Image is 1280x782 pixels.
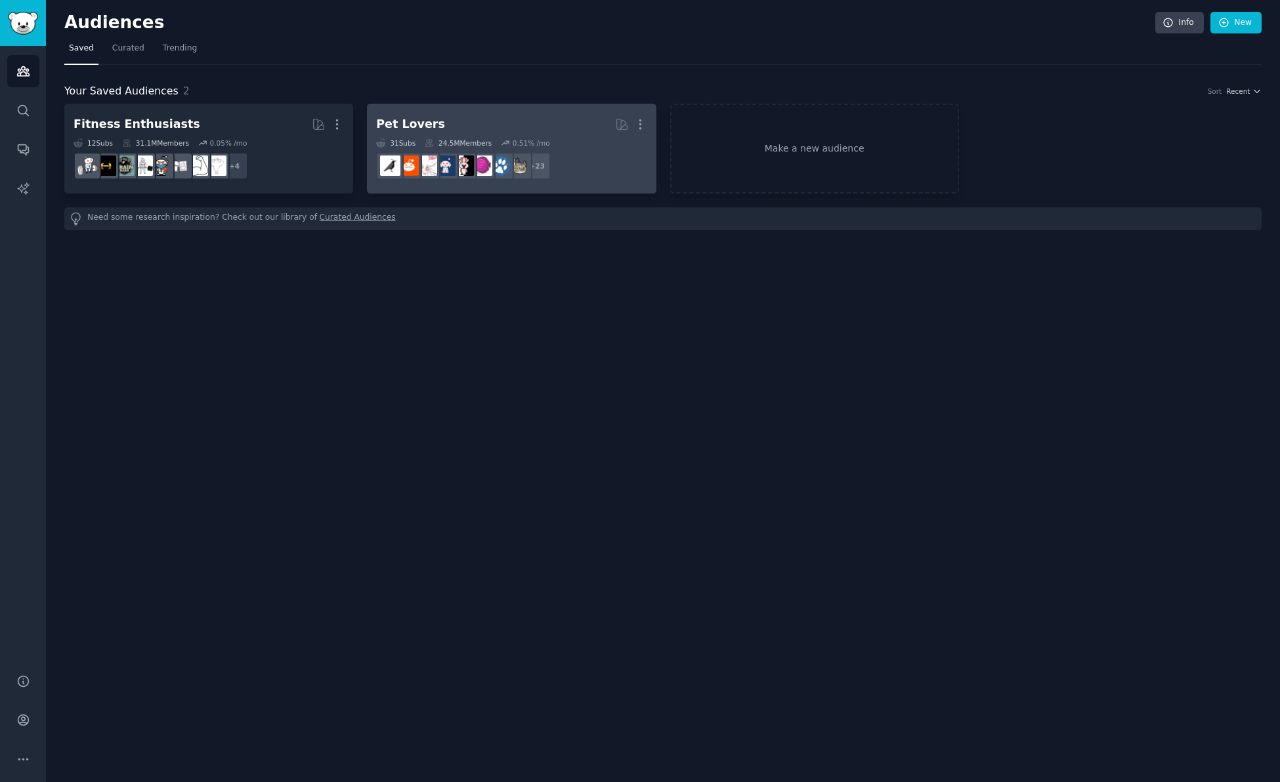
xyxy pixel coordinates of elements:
[1226,87,1262,96] button: Recent
[64,38,98,65] a: Saved
[64,83,179,100] span: Your Saved Audiences
[513,138,550,148] div: 0.51 % /mo
[425,138,492,148] div: 24.5M Members
[122,138,189,148] div: 31.1M Members
[77,155,98,176] img: weightroom
[398,155,419,176] img: BeardedDragons
[74,116,200,133] div: Fitness Enthusiasts
[221,152,248,180] div: + 4
[158,38,202,65] a: Trending
[64,104,353,194] a: Fitness Enthusiasts12Subs31.1MMembers0.05% /mo+4Fitnessstrength_trainingloseitHealthGYMGymMotivat...
[1155,12,1204,34] a: Info
[509,155,529,176] img: cats
[320,212,396,226] a: Curated Audiences
[96,155,116,176] img: workout
[490,155,511,176] img: dogs
[472,155,492,176] img: Aquariums
[188,155,208,176] img: strength_training
[74,138,113,148] div: 12 Sub s
[8,12,38,35] img: GummySearch logo
[1226,87,1250,96] span: Recent
[376,138,416,148] div: 31 Sub s
[670,104,959,194] a: Make a new audience
[1208,87,1222,96] div: Sort
[435,155,456,176] img: dogswithjobs
[417,155,437,176] img: RATS
[209,138,247,148] div: 0.05 % /mo
[376,116,445,133] div: Pet Lovers
[151,155,171,176] img: Health
[523,152,551,180] div: + 23
[69,43,94,54] span: Saved
[183,85,190,97] span: 2
[64,207,1262,230] div: Need some research inspiration? Check out our library of
[112,43,144,54] span: Curated
[108,38,149,65] a: Curated
[114,155,135,176] img: GymMotivation
[1210,12,1262,34] a: New
[454,155,474,176] img: parrots
[380,155,400,176] img: birding
[169,155,190,176] img: loseit
[206,155,226,176] img: Fitness
[64,12,1155,33] h2: Audiences
[133,155,153,176] img: GYM
[367,104,656,194] a: Pet Lovers31Subs24.5MMembers0.51% /mo+23catsdogsAquariumsparrotsdogswithjobsRATSBeardedDragonsbir...
[163,43,197,54] span: Trending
